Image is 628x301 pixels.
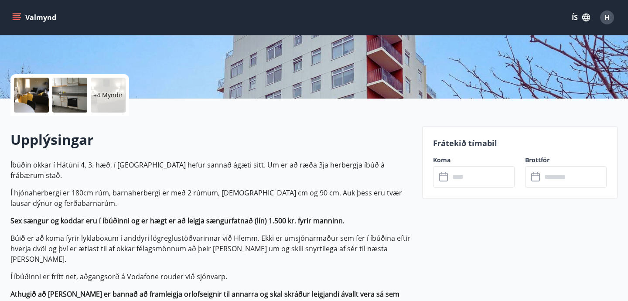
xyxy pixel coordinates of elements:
[93,91,123,99] p: +4 Myndir
[10,160,412,181] p: Íbúðin okkar í Hátúni 4, 3. hæð, í [GEOGRAPHIC_DATA] hefur sannað ágæti sitt. Um er að ræða 3ja h...
[10,188,412,209] p: Í hjónaherbergi er 180cm rúm, barnaherbergi er með 2 rúmum, [DEMOGRAPHIC_DATA] cm og 90 cm. Auk þ...
[567,10,595,25] button: ÍS
[604,13,610,22] span: H
[10,216,345,226] strong: Sex sængur og koddar eru í íbúðinni og er hægt er að leigja sængurfatnað (lín) 1.500 kr. fyrir ma...
[597,7,618,28] button: H
[525,156,607,164] label: Brottför
[10,233,412,264] p: Búið er að koma fyrir lyklaboxum í anddyri lögreglustöðvarinnar við Hlemm. Ekki er umsjónarmaður ...
[433,137,607,149] p: Frátekið tímabil
[433,156,515,164] label: Koma
[10,271,412,282] p: Í íbúðinni er frítt net, aðgangsorð á Vodafone rouder við sjónvarp.
[10,130,412,149] h2: Upplýsingar
[10,10,60,25] button: menu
